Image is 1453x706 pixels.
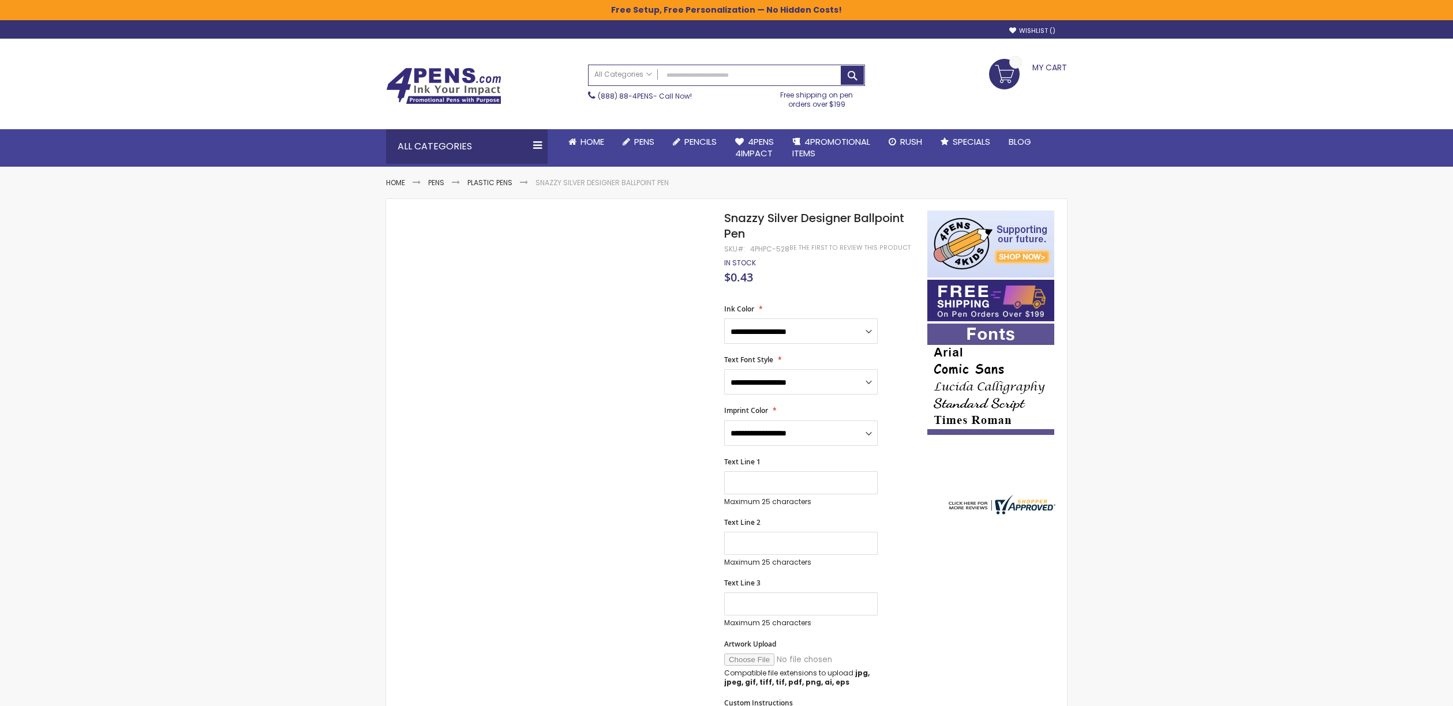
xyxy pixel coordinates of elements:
[953,136,990,148] span: Specials
[726,129,783,167] a: 4Pens4impact
[927,211,1054,277] img: 4pens 4 kids
[946,495,1055,515] img: 4pens.com widget logo
[900,136,922,148] span: Rush
[724,258,756,268] div: Availability
[428,178,444,187] a: Pens
[927,324,1054,435] img: font-personalization-examples
[467,178,512,187] a: Plastic Pens
[724,668,870,687] strong: jpg, jpeg, gif, tiff, tif, pdf, png, ai, eps
[386,178,405,187] a: Home
[724,618,878,628] p: Maximum 25 characters
[946,507,1055,517] a: 4pens.com certificate URL
[724,669,878,687] p: Compatible file extensions to upload:
[724,457,761,467] span: Text Line 1
[783,129,879,167] a: 4PROMOTIONALITEMS
[769,86,866,109] div: Free shipping on pen orders over $199
[598,91,653,101] a: (888) 88-4PENS
[598,91,692,101] span: - Call Now!
[581,136,604,148] span: Home
[724,210,904,242] span: Snazzy Silver Designer Ballpoint Pen
[999,129,1040,155] a: Blog
[931,129,999,155] a: Specials
[1009,27,1055,35] a: Wishlist
[724,497,878,506] p: Maximum 25 characters
[724,517,761,527] span: Text Line 2
[634,136,654,148] span: Pens
[535,178,669,187] li: Snazzy Silver Designer Ballpoint Pen
[724,405,768,415] span: Imprint Color
[724,258,756,268] span: In stock
[789,243,911,252] a: Be the first to review this product
[724,269,753,285] span: $0.43
[594,70,652,79] span: All Categories
[589,65,658,84] a: All Categories
[613,129,664,155] a: Pens
[1009,136,1031,148] span: Blog
[684,136,717,148] span: Pencils
[879,129,931,155] a: Rush
[750,245,789,254] div: 4PHPC-528
[792,136,870,159] span: 4PROMOTIONAL ITEMS
[724,558,878,567] p: Maximum 25 characters
[386,67,501,104] img: 4Pens Custom Pens and Promotional Products
[724,578,761,588] span: Text Line 3
[559,129,613,155] a: Home
[724,355,773,365] span: Text Font Style
[664,129,726,155] a: Pencils
[724,304,754,314] span: Ink Color
[724,639,776,649] span: Artwork Upload
[724,244,746,254] strong: SKU
[735,136,774,159] span: 4Pens 4impact
[386,129,548,164] div: All Categories
[927,280,1054,321] img: Free shipping on orders over $199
